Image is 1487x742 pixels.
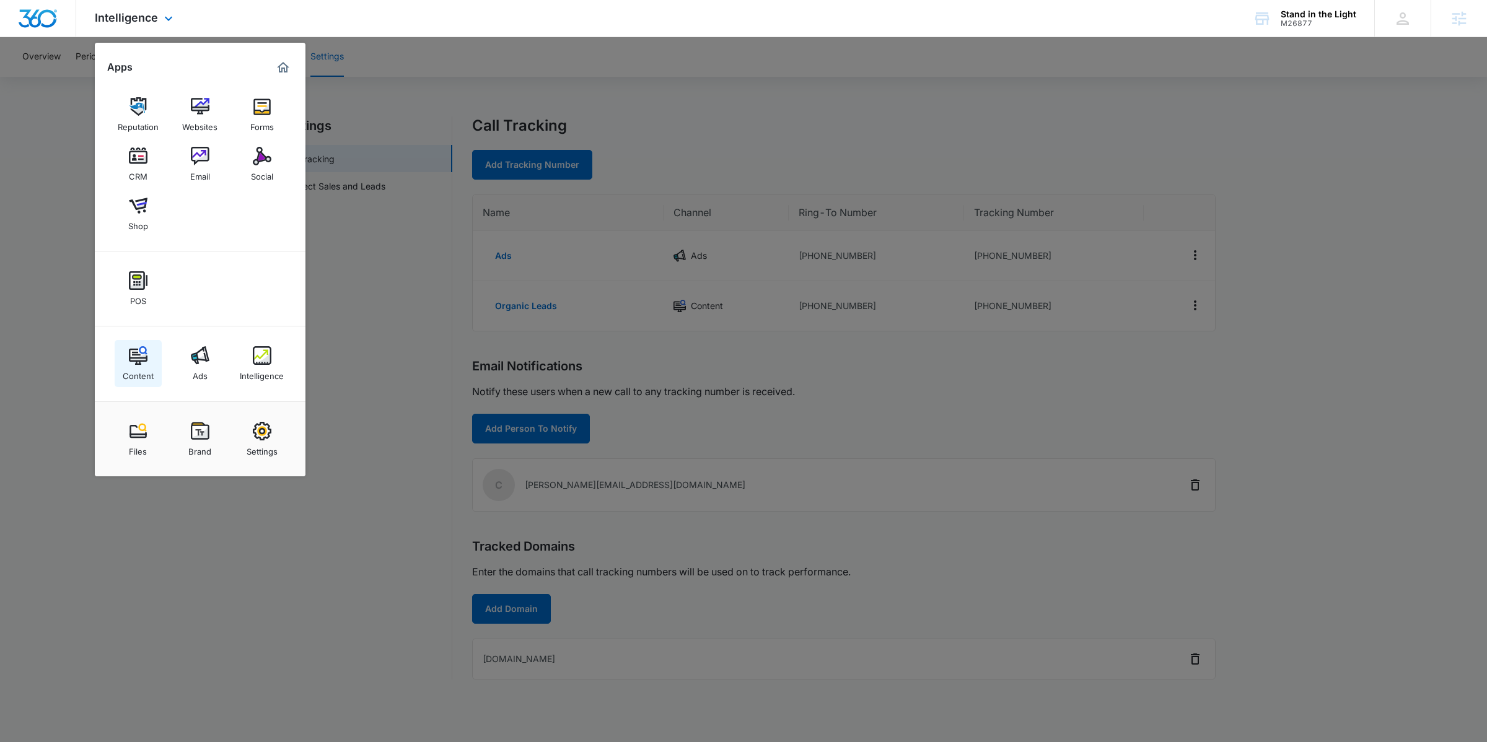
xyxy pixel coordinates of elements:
[118,116,159,132] div: Reputation
[250,116,274,132] div: Forms
[177,141,224,188] a: Email
[129,165,147,181] div: CRM
[115,190,162,237] a: Shop
[273,58,293,77] a: Marketing 360® Dashboard
[177,416,224,463] a: Brand
[115,91,162,138] a: Reputation
[239,91,286,138] a: Forms
[188,440,211,456] div: Brand
[1281,19,1356,28] div: account id
[251,165,273,181] div: Social
[115,141,162,188] a: CRM
[115,340,162,387] a: Content
[128,215,148,231] div: Shop
[95,11,158,24] span: Intelligence
[129,440,147,456] div: Files
[239,141,286,188] a: Social
[115,265,162,312] a: POS
[177,340,224,387] a: Ads
[247,440,278,456] div: Settings
[239,416,286,463] a: Settings
[115,416,162,463] a: Files
[193,365,208,381] div: Ads
[1281,9,1356,19] div: account name
[130,290,146,306] div: POS
[123,365,154,381] div: Content
[239,340,286,387] a: Intelligence
[177,91,224,138] a: Websites
[190,165,210,181] div: Email
[240,365,284,381] div: Intelligence
[107,61,133,73] h2: Apps
[182,116,217,132] div: Websites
